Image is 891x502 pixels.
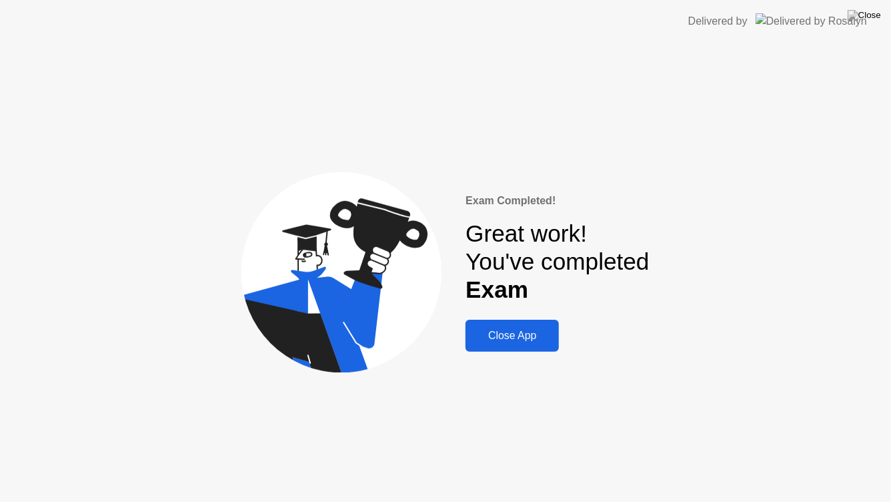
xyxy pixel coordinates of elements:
[466,193,649,209] div: Exam Completed!
[688,13,748,29] div: Delivered by
[466,276,528,302] b: Exam
[470,330,555,342] div: Close App
[848,10,881,21] img: Close
[466,320,559,352] button: Close App
[466,220,649,304] div: Great work! You've completed
[756,13,867,29] img: Delivered by Rosalyn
